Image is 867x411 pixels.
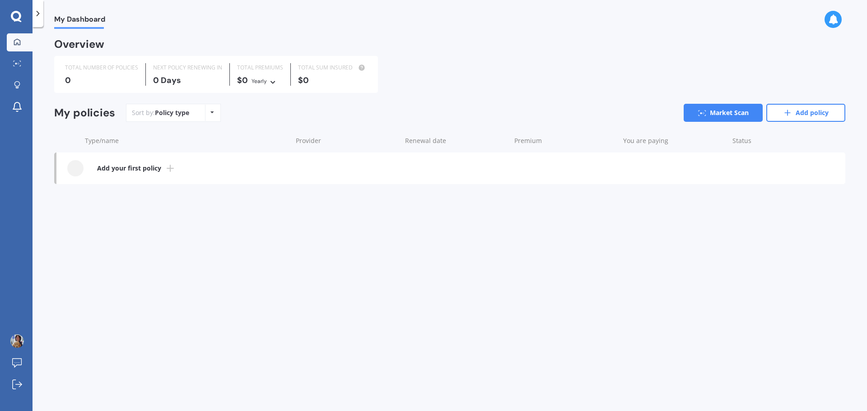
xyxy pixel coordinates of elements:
div: Overview [54,40,104,49]
div: You are paying [623,136,725,145]
div: 0 [65,76,138,85]
div: My policies [54,106,115,120]
div: Renewal date [405,136,507,145]
span: My Dashboard [54,15,105,27]
a: Market Scan [684,104,763,122]
a: Add your first policy [56,152,845,184]
div: $0 [298,76,367,85]
div: Policy type [155,108,189,117]
a: Add policy [766,104,845,122]
div: NEXT POLICY RENEWING IN [153,63,222,72]
div: $0 [237,76,283,86]
div: 0 Days [153,76,222,85]
div: Sort by: [132,108,189,117]
img: ACg8ocKcEJQ2bRdUQgC0G4h4Beuk1_DnX7ApSPKLiXFHxHoXYKaI2LyeNg=s96-c [10,334,24,348]
div: Type/name [85,136,289,145]
div: TOTAL SUM INSURED [298,63,367,72]
b: Add your first policy [97,164,161,173]
div: TOTAL NUMBER OF POLICIES [65,63,138,72]
div: TOTAL PREMIUMS [237,63,283,72]
div: Provider [296,136,398,145]
div: Yearly [252,77,267,86]
div: Status [732,136,800,145]
div: Premium [514,136,616,145]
